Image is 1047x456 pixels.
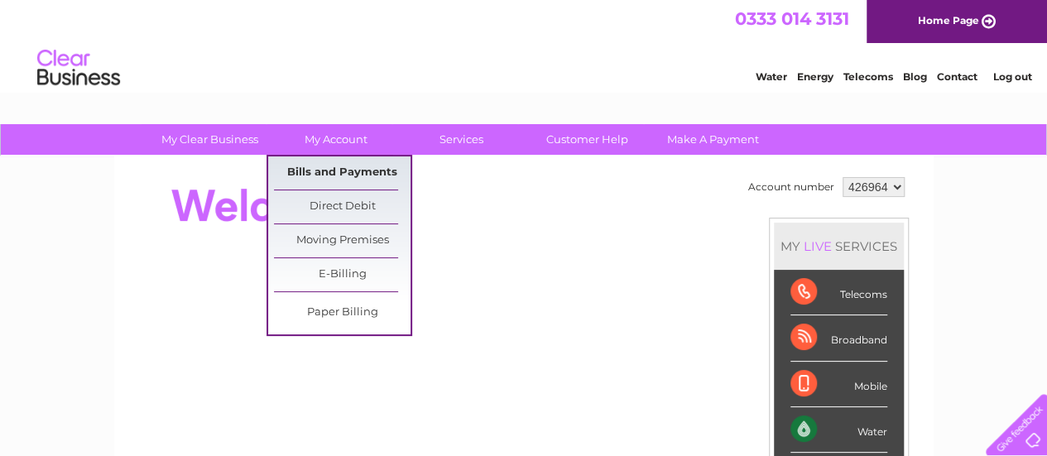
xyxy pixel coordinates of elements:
[790,407,887,453] div: Water
[797,70,833,83] a: Energy
[142,124,278,155] a: My Clear Business
[645,124,781,155] a: Make A Payment
[274,296,411,329] a: Paper Billing
[393,124,530,155] a: Services
[735,8,849,29] a: 0333 014 3131
[937,70,977,83] a: Contact
[790,362,887,407] div: Mobile
[274,258,411,291] a: E-Billing
[274,156,411,190] a: Bills and Payments
[790,315,887,361] div: Broadband
[903,70,927,83] a: Blog
[133,9,915,80] div: Clear Business is a trading name of Verastar Limited (registered in [GEOGRAPHIC_DATA] No. 3667643...
[274,224,411,257] a: Moving Premises
[36,43,121,94] img: logo.png
[267,124,404,155] a: My Account
[800,238,835,254] div: LIVE
[774,223,904,270] div: MY SERVICES
[744,173,838,201] td: Account number
[992,70,1031,83] a: Log out
[274,190,411,223] a: Direct Debit
[790,270,887,315] div: Telecoms
[843,70,893,83] a: Telecoms
[519,124,656,155] a: Customer Help
[756,70,787,83] a: Water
